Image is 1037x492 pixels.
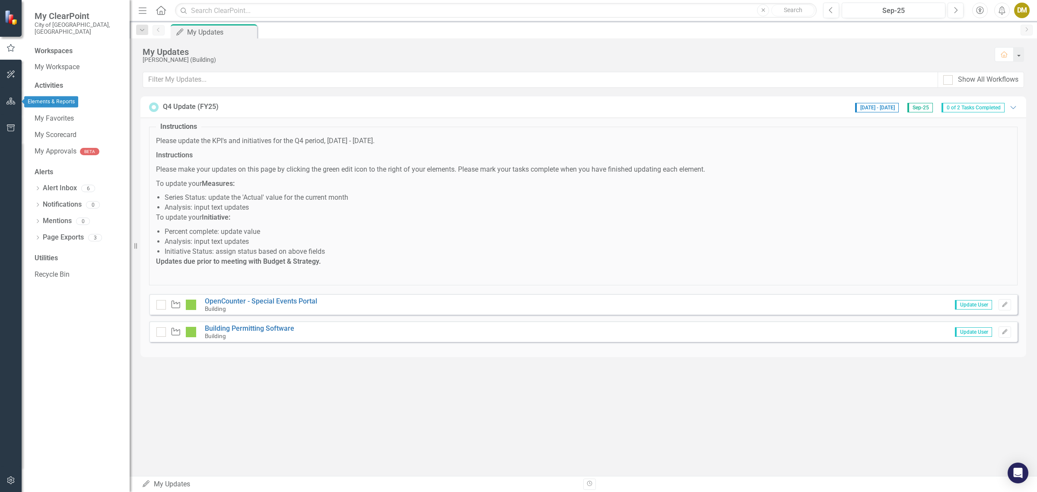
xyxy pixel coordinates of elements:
div: Elements & Reports [24,96,78,108]
span: My ClearPoint [35,11,121,21]
input: Search ClearPoint... [175,3,817,18]
a: My Workspace [35,62,121,72]
span: Search [784,6,802,13]
span: [DATE] - [DATE] [855,103,899,112]
a: My Favorites [35,114,121,124]
a: Page Exports [43,233,84,243]
button: DM [1014,3,1030,18]
input: Filter My Updates... [143,72,938,88]
div: Open Intercom Messenger [1008,463,1028,483]
span: Update User [955,327,992,337]
a: Notifications [43,200,82,210]
li: Percent complete: update value [165,227,1011,237]
p: Please make your updates on this page by clicking the green edit icon to the right of your elemen... [156,165,1011,175]
p: To update your [156,179,1011,189]
div: 0 [76,217,90,225]
div: Activities [35,81,121,91]
button: Search [771,4,814,16]
div: Sep-25 [845,6,942,16]
img: IP [186,300,196,310]
li: Analysis: input text updates [165,237,1011,247]
li: Analysis: input text updates [165,203,1011,213]
span: Sep-25 [907,103,933,112]
a: Mentions [43,216,72,226]
strong: Instructions [156,151,193,159]
strong: Updates due prior to meeting with Budget & Strategy. [156,257,321,265]
li: Series Status: update the 'Actual' value for the current month [165,193,1011,203]
a: My Approvals [35,147,76,157]
strong: Measures: [202,179,235,188]
div: [PERSON_NAME] (Building) [143,57,986,63]
strong: Initiative: [202,213,230,221]
a: OpenCounter - Special Events Portal [205,297,317,305]
div: My Updates [143,47,986,57]
div: Show All Workflows [958,75,1018,85]
div: My Updates [142,479,577,489]
small: Building [205,305,226,312]
span: 0 of 2 Tasks Completed [942,103,1005,112]
div: Utilities [35,253,121,263]
div: Workspaces [35,46,73,56]
div: BETA [80,148,99,155]
a: My Scorecard [35,130,121,140]
a: Building Permitting Software [205,324,294,332]
small: Building [205,332,226,339]
span: Update User [955,300,992,310]
img: IP [186,327,196,337]
div: 6 [81,185,95,192]
button: Sep-25 [842,3,945,18]
div: 3 [88,234,102,241]
img: ClearPoint Strategy [4,10,19,25]
a: Recycle Bin [35,270,121,280]
div: Q4 Update (FY25) [163,102,219,112]
p: Please update the KPI's and initiatives for the Q4 period, [DATE] - [DATE]. [156,136,1011,146]
div: 0 [86,201,100,208]
small: City of [GEOGRAPHIC_DATA], [GEOGRAPHIC_DATA] [35,21,121,35]
legend: Instructions [156,122,201,132]
li: Initiative Status: assign status based on above fields [165,247,1011,257]
div: My Updates [187,27,255,38]
a: Alert Inbox [43,183,77,193]
div: Alerts [35,167,121,177]
p: To update your [156,213,1011,223]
